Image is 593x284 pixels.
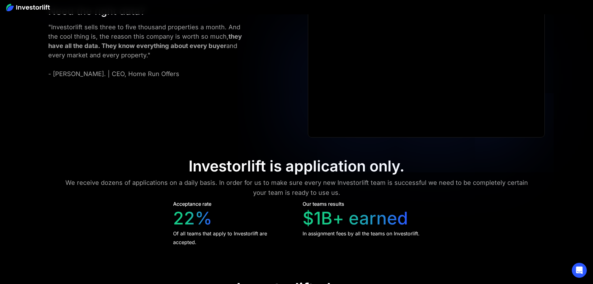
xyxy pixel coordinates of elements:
strong: they have all the data. They know everything about every buyer [48,33,242,50]
iframe: Ryan Pineda | Testimonial [308,4,544,137]
div: In assignment fees by all the teams on Investorlift. [303,229,420,238]
div: Open Intercom Messenger [572,263,587,278]
div: $1B+ earned [303,208,408,229]
div: We receive dozens of applications on a daily basis. In order for us to make sure every new Invest... [59,178,534,198]
div: "Investorlift sells three to five thousand properties a month. And the cool thing is, the reason ... [48,22,251,79]
div: 22% [173,208,212,229]
div: Acceptance rate [173,200,211,208]
div: Our teams results [303,200,344,208]
div: Investorlift is application only. [189,157,404,175]
div: Of all teams that apply to Investorlift are accepted. [173,229,291,247]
